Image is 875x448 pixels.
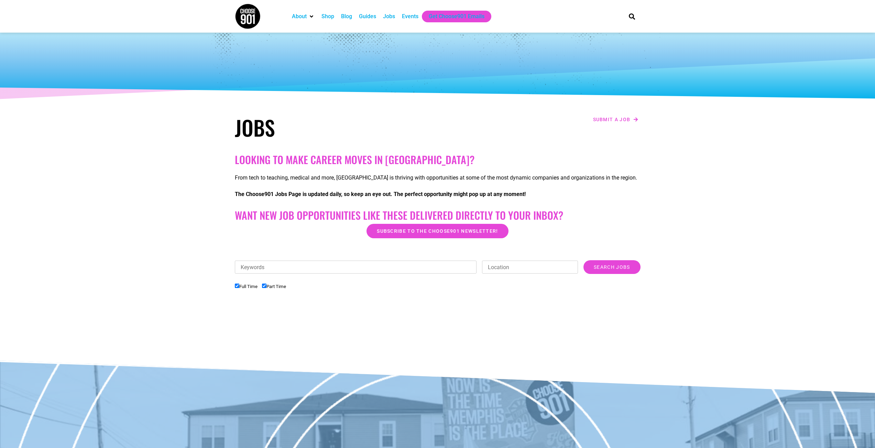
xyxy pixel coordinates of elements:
p: From tech to teaching, medical and more, [GEOGRAPHIC_DATA] is thriving with opportunities at some... [235,174,641,182]
a: Events [402,12,418,21]
a: Jobs [383,12,395,21]
span: Submit a job [593,117,631,122]
label: Full Time [235,284,258,289]
input: Keywords [235,261,477,274]
label: Part Time [262,284,286,289]
a: About [292,12,307,21]
input: Location [482,261,578,274]
div: Search [626,11,637,22]
strong: The Choose901 Jobs Page is updated daily, so keep an eye out. The perfect opportunity might pop u... [235,191,526,197]
input: Search Jobs [583,260,640,274]
h2: Looking to make career moves in [GEOGRAPHIC_DATA]? [235,153,641,166]
div: About [288,11,318,22]
a: Blog [341,12,352,21]
a: Shop [321,12,334,21]
nav: Main nav [288,11,617,22]
a: Submit a job [591,115,641,124]
span: Subscribe to the Choose901 newsletter! [377,229,498,233]
a: Get Choose901 Emails [429,12,484,21]
a: Subscribe to the Choose901 newsletter! [367,224,508,238]
h1: Jobs [235,115,434,140]
input: Part Time [262,284,266,288]
a: Guides [359,12,376,21]
h2: Want New Job Opportunities like these Delivered Directly to your Inbox? [235,209,641,221]
input: Full Time [235,284,239,288]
